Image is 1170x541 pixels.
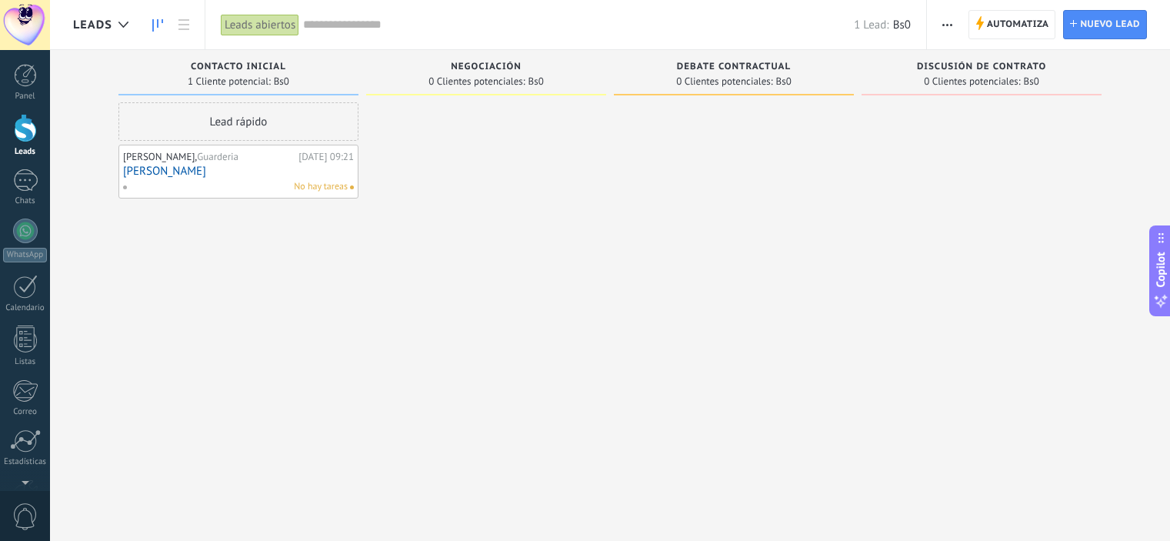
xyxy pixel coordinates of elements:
a: Automatiza [968,10,1056,39]
span: Leads [73,18,112,32]
div: Lead rápido [118,102,358,141]
span: Negociación [451,62,522,72]
div: Discusión de contrato [869,62,1094,75]
span: Bs0 [1024,77,1039,86]
a: Nuevo lead [1063,10,1147,39]
div: Negociación [374,62,598,75]
span: 0 Clientes potenciales: [924,77,1020,86]
div: Calendario [3,303,48,313]
span: Automatiza [987,11,1049,38]
a: Lista [171,10,197,40]
span: No hay tareas [294,180,348,194]
div: Leads [3,147,48,157]
button: Más [936,10,958,39]
span: 1 Cliente potencial: [188,77,271,86]
span: No hay nada asignado [350,185,354,189]
span: Contacto inicial [191,62,286,72]
span: Discusión de contrato [917,62,1046,72]
a: Leads [145,10,171,40]
div: Leads abiertos [221,14,299,36]
span: Bs0 [274,77,289,86]
div: Estadísticas [3,457,48,467]
div: Debate contractual [622,62,846,75]
div: Chats [3,196,48,206]
div: Correo [3,407,48,417]
div: WhatsApp [3,248,47,262]
a: [PERSON_NAME] [123,165,354,178]
span: Debate contractual [677,62,791,72]
div: Contacto inicial [126,62,351,75]
span: Copilot [1153,252,1168,287]
span: 0 Clientes potenciales: [428,77,525,86]
span: Nuevo lead [1080,11,1140,38]
div: [PERSON_NAME], [123,151,295,163]
div: Listas [3,357,48,367]
div: Panel [3,92,48,102]
span: 0 Clientes potenciales: [676,77,772,86]
span: 1 Lead: [854,18,888,32]
span: Bs0 [776,77,792,86]
span: Bs0 [528,77,544,86]
span: Guarderia [197,150,238,163]
span: Bs0 [893,18,911,32]
div: [DATE] 09:21 [298,151,354,163]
